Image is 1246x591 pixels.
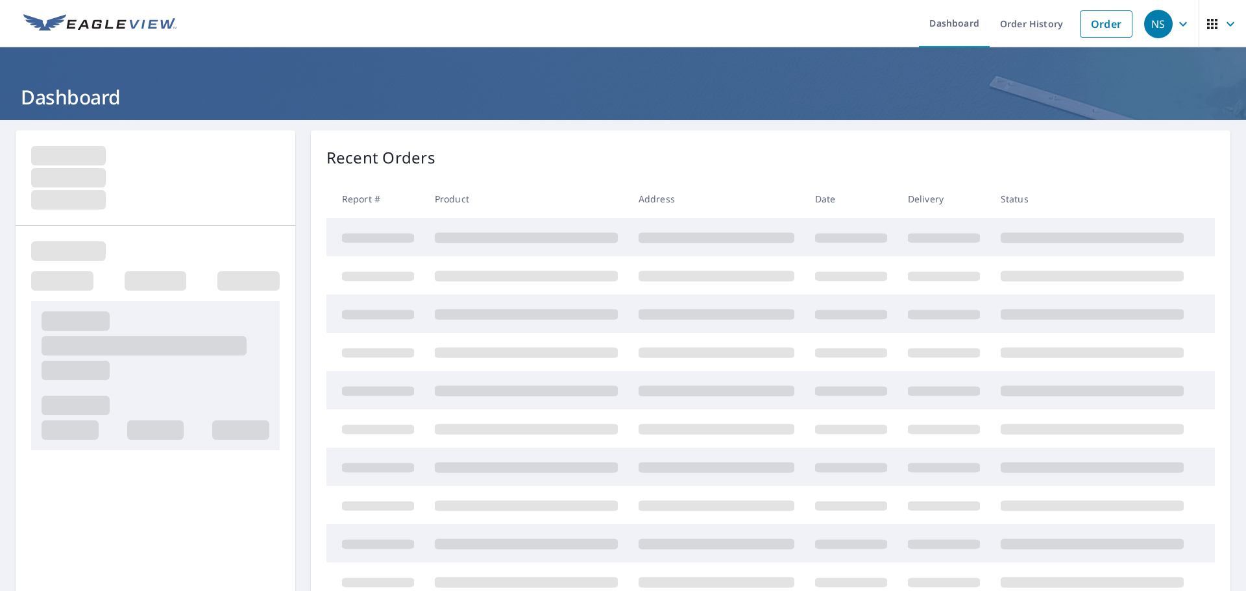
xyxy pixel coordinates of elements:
[326,146,435,169] p: Recent Orders
[628,180,805,218] th: Address
[990,180,1194,218] th: Status
[805,180,898,218] th: Date
[16,84,1230,110] h1: Dashboard
[23,14,177,34] img: EV Logo
[898,180,990,218] th: Delivery
[326,180,424,218] th: Report #
[1144,10,1173,38] div: NS
[424,180,628,218] th: Product
[1080,10,1132,38] a: Order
